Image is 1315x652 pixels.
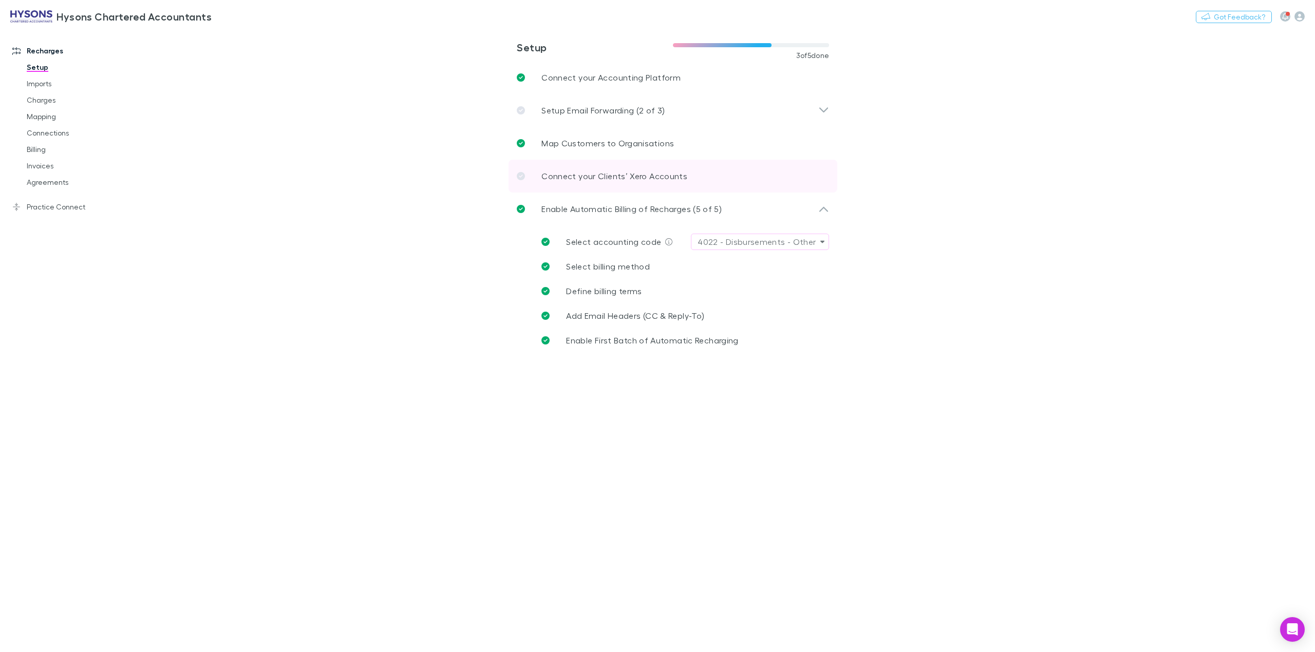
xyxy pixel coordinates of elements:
[541,203,722,215] p: Enable Automatic Billing of Recharges (5 of 5)
[517,41,673,53] h3: Setup
[541,71,681,84] p: Connect your Accounting Platform
[533,328,829,353] a: Enable First Batch of Automatic Recharging
[1280,617,1305,642] div: Open Intercom Messenger
[509,193,837,225] div: Enable Automatic Billing of Recharges (5 of 5)
[533,254,829,279] a: Select billing method
[16,125,146,141] a: Connections
[566,335,738,345] span: Enable First Batch of Automatic Recharging
[566,286,642,296] span: Define billing terms
[16,75,146,92] a: Imports
[57,10,212,23] h3: Hysons Chartered Accountants
[509,127,837,160] a: Map Customers to Organisations
[698,236,816,248] div: 4022 - Disbursements - Other
[566,261,650,271] span: Select billing method
[4,4,218,29] a: Hysons Chartered Accountants
[16,141,146,158] a: Billing
[541,137,674,149] p: Map Customers to Organisations
[533,303,829,328] a: Add Email Headers (CC & Reply-To)
[541,170,687,182] p: Connect your Clients’ Xero Accounts
[16,108,146,125] a: Mapping
[16,174,146,190] a: Agreements
[566,237,661,246] span: Select accounting code
[509,61,837,94] a: Connect your Accounting Platform
[16,59,146,75] a: Setup
[2,43,146,59] a: Recharges
[533,279,829,303] a: Define billing terms
[16,158,146,174] a: Invoices
[1196,11,1272,23] button: Got Feedback?
[541,104,665,117] p: Setup Email Forwarding (2 of 3)
[691,234,829,250] button: 4022 - Disbursements - Other
[566,311,704,320] span: Add Email Headers (CC & Reply-To)
[509,94,837,127] div: Setup Email Forwarding (2 of 3)
[10,10,52,23] img: Hysons Chartered Accountants's Logo
[796,51,830,60] span: 3 of 5 done
[509,160,837,193] a: Connect your Clients’ Xero Accounts
[2,199,146,215] a: Practice Connect
[16,92,146,108] a: Charges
